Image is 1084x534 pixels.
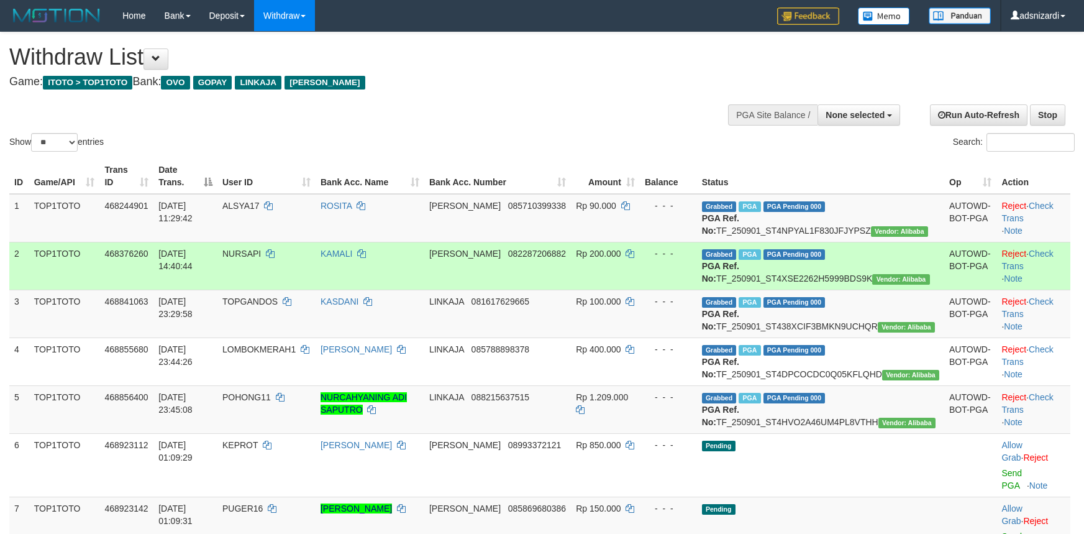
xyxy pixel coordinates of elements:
input: Search: [986,133,1075,152]
td: 5 [9,385,29,433]
td: AUTOWD-BOT-PGA [944,290,996,338]
a: Check Trans [1001,249,1053,271]
th: Action [996,159,1070,194]
td: 1 [9,194,29,242]
th: Date Trans.: activate to sort column descending [153,159,217,194]
span: LINKAJA [429,344,464,354]
span: ALSYA17 [222,201,260,211]
td: TOP1TOTO [29,433,100,497]
a: Note [1004,321,1023,331]
span: GOPAY [193,76,232,90]
span: Marked by adsGILANG [739,201,760,212]
td: 6 [9,433,29,497]
td: · · [996,290,1070,338]
div: PGA Site Balance / [728,104,818,126]
span: None selected [826,110,885,120]
a: Allow Grab [1001,440,1022,463]
td: AUTOWD-BOT-PGA [944,242,996,290]
h1: Withdraw List [9,45,710,70]
th: Trans ID: activate to sort column ascending [99,159,153,194]
a: [PERSON_NAME] [321,440,392,450]
span: PGA Pending [763,297,826,308]
h4: Game: Bank: [9,76,710,88]
span: [PERSON_NAME] [429,201,501,211]
span: Grabbed [702,249,737,260]
span: · [1001,504,1023,526]
td: · · [996,194,1070,242]
button: None selected [818,104,900,126]
span: Copy 08993372121 to clipboard [508,440,562,450]
span: Rp 400.000 [576,344,621,354]
span: 468855680 [104,344,148,354]
a: [PERSON_NAME] [321,504,392,513]
img: panduan.png [929,7,991,24]
a: Note [1004,369,1023,379]
a: Reject [1023,453,1048,463]
span: [PERSON_NAME] [285,76,365,90]
th: Status [697,159,944,194]
span: 468841063 [104,297,148,306]
span: PGA Pending [763,345,826,356]
span: ITOTO > TOP1TOTO [43,76,132,90]
span: LINKAJA [235,76,281,90]
td: TOP1TOTO [29,290,100,338]
span: [DATE] 23:44:26 [158,344,193,367]
img: Feedback.jpg [777,7,839,25]
b: PGA Ref. No: [702,405,739,427]
span: Rp 200.000 [576,249,621,259]
span: [PERSON_NAME] [429,504,501,513]
td: 4 [9,338,29,385]
span: Pending [702,441,736,451]
span: Vendor URL: https://settle4.1velocity.biz [871,226,928,237]
a: Check Trans [1001,392,1053,415]
td: AUTOWD-BOT-PGA [944,338,996,385]
span: [DATE] 01:09:29 [158,440,193,463]
span: Rp 1.209.000 [576,392,628,402]
a: Check Trans [1001,297,1053,319]
a: Reject [1001,392,1026,402]
span: NURSAPI [222,249,261,259]
td: TF_250901_ST4DPCOCDC0Q05KFLQHD [697,338,944,385]
span: LOMBOKMERAH1 [222,344,296,354]
a: [PERSON_NAME] [321,344,392,354]
a: Note [1004,226,1023,236]
a: NURCAHYANING ADI SAPUTRO [321,392,407,415]
td: TOP1TOTO [29,385,100,433]
span: PUGER16 [222,504,263,513]
a: Stop [1030,104,1065,126]
th: ID [9,159,29,194]
span: [DATE] 23:29:58 [158,297,193,319]
a: KAMALI [321,249,352,259]
th: Game/API: activate to sort column ascending [29,159,100,194]
span: Copy 085869680386 to clipboard [508,504,566,513]
b: PGA Ref. No: [702,357,739,379]
th: Amount: activate to sort column ascending [571,159,640,194]
th: Bank Acc. Number: activate to sort column ascending [424,159,571,194]
span: Copy 085710399338 to clipboard [508,201,566,211]
th: User ID: activate to sort column ascending [217,159,316,194]
a: Reject [1001,201,1026,211]
td: TF_250901_ST4NPYAL1F830JFJYPSZ [697,194,944,242]
div: - - - [645,502,692,515]
span: 468376260 [104,249,148,259]
span: Marked by adsfajar [739,297,760,308]
span: Copy 082287206882 to clipboard [508,249,566,259]
a: Reject [1001,344,1026,354]
a: Note [1004,417,1023,427]
div: - - - [645,439,692,451]
b: PGA Ref. No: [702,261,739,283]
label: Show entries [9,133,104,152]
td: TOP1TOTO [29,194,100,242]
span: PGA Pending [763,201,826,212]
span: Copy 085788898378 to clipboard [471,344,529,354]
td: TF_250901_ST4XSE2262H5999BDS9K [697,242,944,290]
span: PGA Pending [763,393,826,403]
span: Marked by adsdarwis [739,393,760,403]
th: Bank Acc. Name: activate to sort column ascending [316,159,424,194]
b: PGA Ref. No: [702,213,739,236]
td: 3 [9,290,29,338]
a: Reject [1001,249,1026,259]
span: Marked by adsdarwis [739,345,760,356]
span: Grabbed [702,393,737,403]
span: 468244901 [104,201,148,211]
